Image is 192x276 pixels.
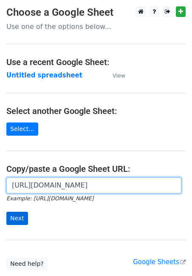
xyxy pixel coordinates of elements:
small: View [113,72,125,79]
a: View [104,71,125,79]
input: Paste your Google Sheet URL here [6,177,181,193]
a: Need help? [6,257,48,270]
a: Untitled spreadsheet [6,71,82,79]
p: Use one of the options below... [6,22,186,31]
small: Example: [URL][DOMAIN_NAME] [6,195,93,202]
h4: Select another Google Sheet: [6,106,186,116]
input: Next [6,212,28,225]
h4: Use a recent Google Sheet: [6,57,186,67]
h3: Choose a Google Sheet [6,6,186,19]
iframe: Chat Widget [150,235,192,276]
a: Select... [6,122,38,136]
h4: Copy/paste a Google Sheet URL: [6,164,186,174]
a: Google Sheets [133,258,186,266]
